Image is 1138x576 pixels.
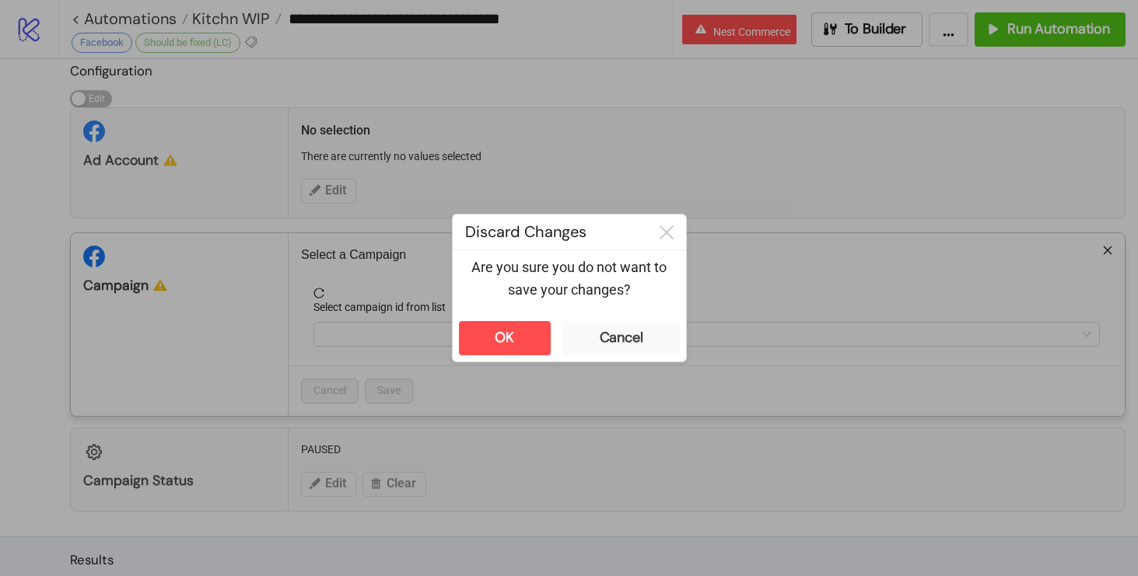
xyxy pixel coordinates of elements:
div: Cancel [600,329,643,347]
button: OK [459,321,551,355]
div: Discard Changes [453,215,647,250]
div: OK [495,329,514,347]
p: Are you sure you do not want to save your changes? [465,257,674,301]
button: Cancel [563,321,680,355]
